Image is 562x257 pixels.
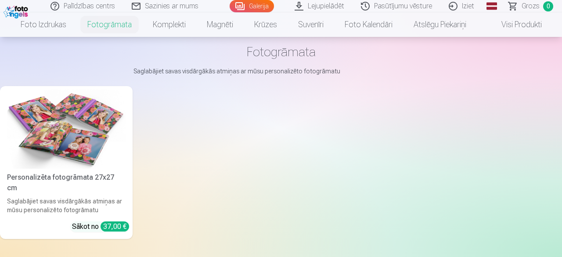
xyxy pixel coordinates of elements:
[133,67,429,76] p: Saglabājiet savas visdārgākās atmiņas ar mūsu personalizēto fotogrāmatu
[334,12,403,37] a: Foto kalendāri
[543,1,553,11] span: 0
[7,90,126,169] img: Personalizēta fotogrāmata 27x27 cm
[4,197,129,214] div: Saglabājiet savas visdārgākās atmiņas ar mūsu personalizēto fotogrāmatu
[244,12,288,37] a: Krūzes
[10,12,77,37] a: Foto izdrukas
[477,12,552,37] a: Visi produkti
[4,172,129,193] div: Personalizēta fotogrāmata 27x27 cm
[7,44,555,60] h1: Fotogrāmata
[101,221,129,232] div: 37,00 €
[288,12,334,37] a: Suvenīri
[142,12,196,37] a: Komplekti
[77,12,142,37] a: Fotogrāmata
[72,221,129,232] div: Sākot no
[403,12,477,37] a: Atslēgu piekariņi
[522,1,540,11] span: Grozs
[196,12,244,37] a: Magnēti
[4,4,30,18] img: /fa1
